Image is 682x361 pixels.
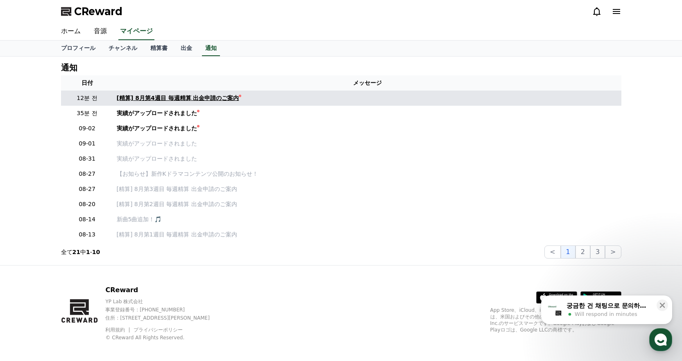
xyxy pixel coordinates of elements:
[117,109,197,118] div: 実績がアップロードされました
[61,75,113,91] th: 日付
[61,5,122,18] a: CReward
[64,230,110,239] p: 08-13
[490,307,621,333] p: App Store、iCloud、iCloud Drive、およびiTunes Storeは、米国およびその他の国や地域で登録されているApple Inc.のサービスマークです。Google P...
[64,215,110,224] p: 08-14
[64,124,110,133] p: 09-02
[117,94,618,102] a: [精算] 8月第4週目 毎週精算 出金申請のご案内
[61,248,100,256] p: 全て 中 -
[64,94,110,102] p: 12분 전
[590,245,605,259] button: 3
[54,23,87,40] a: ホーム
[92,249,100,255] strong: 10
[202,41,220,56] a: 通知
[117,185,618,193] a: [精算] 8月第3週目 毎週精算 出金申請のご案内
[144,41,174,56] a: 精算書
[106,260,157,280] a: Settings
[117,109,618,118] a: 実績がアップロードされました
[105,285,224,295] p: CReward
[64,170,110,178] p: 08-27
[64,139,110,148] p: 09-01
[174,41,199,56] a: 出金
[102,41,144,56] a: チャンネル
[117,124,197,133] div: 実績がアップロードされました
[117,139,618,148] a: 実績がアップロードされました
[54,41,102,56] a: プロフィール
[576,245,590,259] button: 2
[64,154,110,163] p: 08-31
[105,334,224,341] p: © CReward All Rights Reserved.
[64,185,110,193] p: 08-27
[117,230,618,239] a: [精算] 8月第1週目 毎週精算 出金申請のご案内
[105,307,224,313] p: 事業登録番号 : [PHONE_NUMBER]
[105,315,224,321] p: 住所 : [STREET_ADDRESS][PERSON_NAME]
[61,63,77,72] h4: 通知
[73,249,80,255] strong: 21
[117,154,618,163] a: 実績がアップロードされました
[117,94,239,102] div: [精算] 8月第4週目 毎週精算 出金申請のご案内
[117,215,618,224] a: 新曲5曲追加！🎵
[2,260,54,280] a: Home
[87,23,113,40] a: 音源
[544,245,560,259] button: <
[64,109,110,118] p: 35분 전
[54,260,106,280] a: Messages
[121,272,141,279] span: Settings
[118,23,154,40] a: マイページ
[134,327,183,333] a: プライバシーポリシー
[86,249,90,255] strong: 1
[117,124,618,133] a: 実績がアップロードされました
[117,200,618,209] a: [精算] 8月第2週目 毎週精算 出金申請のご案内
[64,200,110,209] p: 08-20
[68,272,92,279] span: Messages
[605,245,621,259] button: >
[117,170,618,178] a: 【お知らせ】新作Kドラマコンテンツ公開のお知らせ！
[561,245,576,259] button: 1
[74,5,122,18] span: CReward
[105,298,224,305] p: YP Lab 株式会社
[105,327,131,333] a: 利用規約
[113,75,621,91] th: メッセージ
[21,272,35,279] span: Home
